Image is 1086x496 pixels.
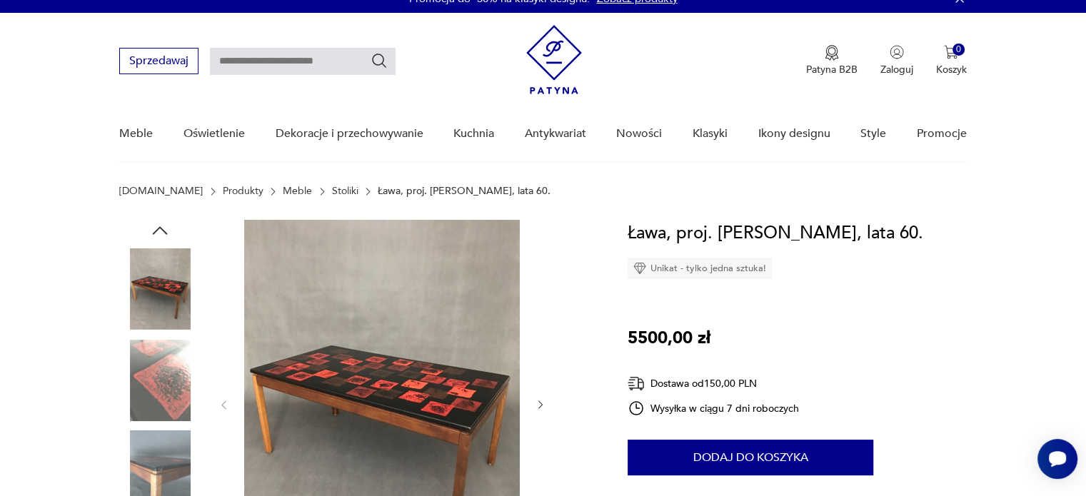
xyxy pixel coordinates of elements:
img: Ikonka użytkownika [890,45,904,59]
a: Produkty [223,186,263,197]
a: Dekoracje i przechowywanie [275,106,423,161]
div: 0 [952,44,965,56]
button: Dodaj do koszyka [628,440,873,475]
h1: Ława, proj. [PERSON_NAME], lata 60. [628,220,923,247]
button: Szukaj [371,52,388,69]
a: Sprzedawaj [119,57,198,67]
img: Patyna - sklep z meblami i dekoracjami vintage [526,25,582,94]
p: Patyna B2B [806,63,858,76]
button: Zaloguj [880,45,913,76]
a: Oświetlenie [183,106,245,161]
a: Promocje [917,106,967,161]
iframe: Smartsupp widget button [1037,439,1077,479]
a: Klasyki [693,106,728,161]
a: Ikony designu [758,106,830,161]
button: Patyna B2B [806,45,858,76]
a: [DOMAIN_NAME] [119,186,203,197]
button: Sprzedawaj [119,48,198,74]
p: 5500,00 zł [628,325,710,352]
p: Koszyk [936,63,967,76]
a: Stoliki [332,186,358,197]
a: Meble [283,186,312,197]
div: Wysyłka w ciągu 7 dni roboczych [628,400,799,417]
div: Dostawa od 150,00 PLN [628,375,799,393]
a: Ikona medaluPatyna B2B [806,45,858,76]
p: Zaloguj [880,63,913,76]
a: Antykwariat [525,106,586,161]
img: Ikona koszyka [944,45,958,59]
img: Ikona diamentu [633,262,646,275]
a: Nowości [616,106,662,161]
p: Ława, proj. [PERSON_NAME], lata 60. [378,186,550,197]
img: Zdjęcie produktu Ława, proj. Algot P. Törneman, lata 60. [119,248,201,330]
img: Ikona dostawy [628,375,645,393]
img: Ikona medalu [825,45,839,61]
a: Style [860,106,886,161]
a: Meble [119,106,153,161]
a: Kuchnia [453,106,494,161]
button: 0Koszyk [936,45,967,76]
div: Unikat - tylko jedna sztuka! [628,258,772,279]
img: Zdjęcie produktu Ława, proj. Algot P. Törneman, lata 60. [119,340,201,421]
